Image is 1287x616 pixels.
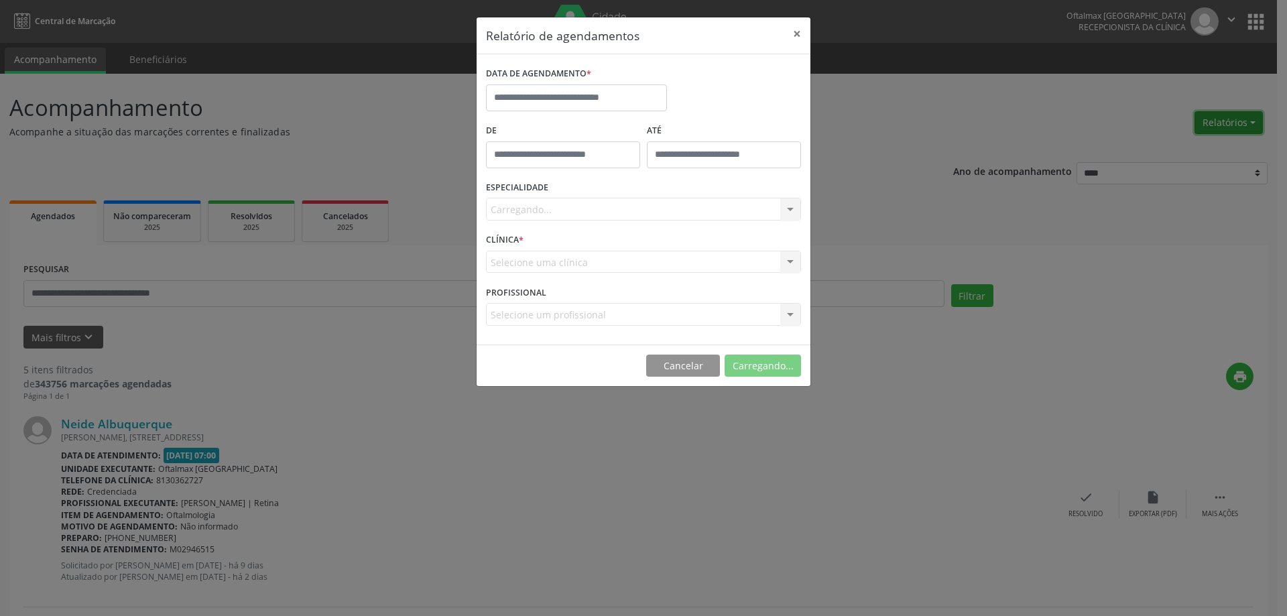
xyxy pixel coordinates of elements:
label: De [486,121,640,141]
button: Carregando... [725,355,801,377]
h5: Relatório de agendamentos [486,27,639,44]
label: ESPECIALIDADE [486,178,548,198]
label: ATÉ [647,121,801,141]
label: CLÍNICA [486,230,524,251]
label: DATA DE AGENDAMENTO [486,64,591,84]
label: PROFISSIONAL [486,282,546,303]
button: Close [784,17,810,50]
button: Cancelar [646,355,720,377]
